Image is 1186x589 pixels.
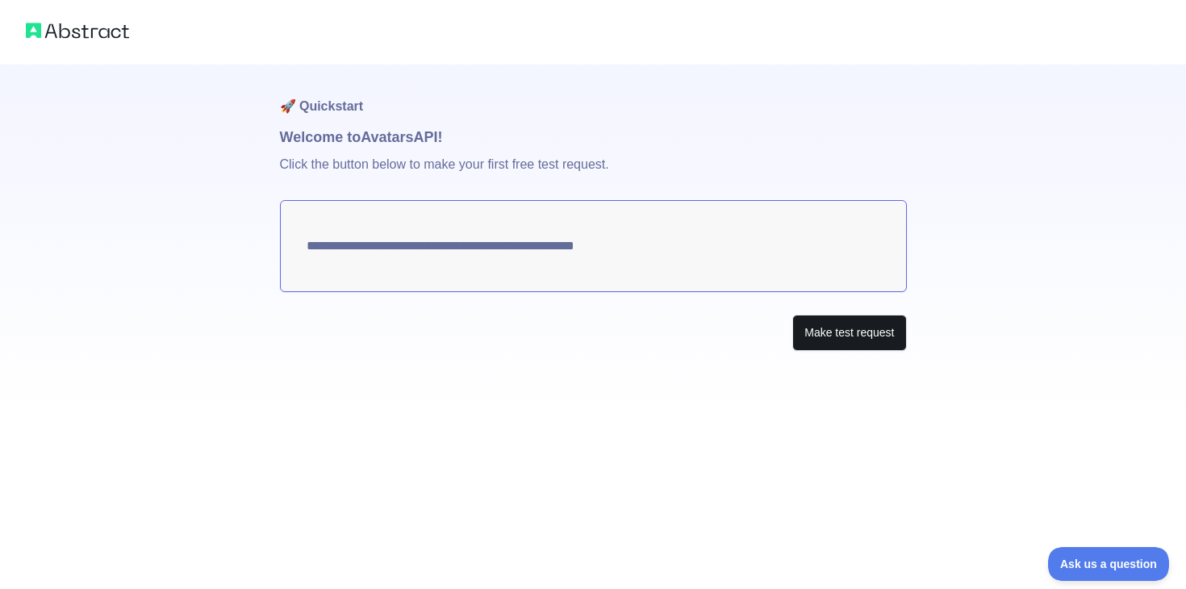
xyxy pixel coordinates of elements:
img: Abstract logo [26,19,129,42]
p: Click the button below to make your first free test request. [280,148,907,200]
h1: Welcome to Avatars API! [280,126,907,148]
h1: 🚀 Quickstart [280,65,907,126]
button: Make test request [792,315,906,351]
iframe: Toggle Customer Support [1048,547,1170,581]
